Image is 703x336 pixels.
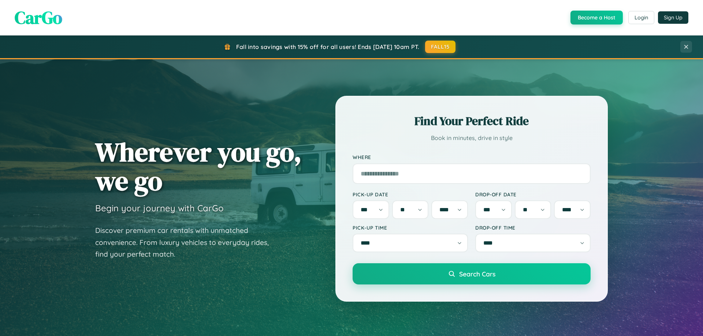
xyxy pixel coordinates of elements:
span: Fall into savings with 15% off for all users! Ends [DATE] 10am PT. [236,43,420,50]
label: Drop-off Time [475,224,591,231]
button: FALL15 [425,41,456,53]
span: CarGo [15,5,62,30]
p: Book in minutes, drive in style [353,133,591,143]
label: Drop-off Date [475,191,591,197]
h2: Find Your Perfect Ride [353,113,591,129]
label: Where [353,154,591,161]
button: Sign Up [658,11,688,24]
label: Pick-up Date [353,191,468,197]
button: Become a Host [570,11,623,24]
button: Login [628,11,654,24]
p: Discover premium car rentals with unmatched convenience. From luxury vehicles to everyday rides, ... [95,224,278,260]
h1: Wherever you go, we go [95,137,302,195]
button: Search Cars [353,263,591,284]
span: Search Cars [459,270,495,278]
h3: Begin your journey with CarGo [95,203,224,214]
label: Pick-up Time [353,224,468,231]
